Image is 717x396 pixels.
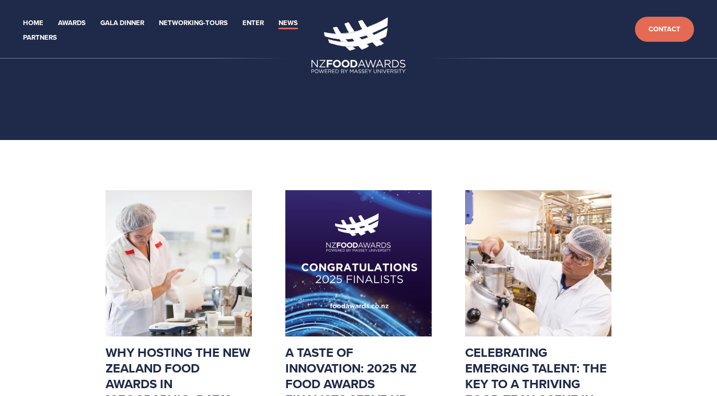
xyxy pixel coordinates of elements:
[635,17,694,42] a: Contact
[23,32,57,44] a: Partners
[106,190,252,336] img: Why hosting the New Zealand Food Awards in Palmy makes perfect sense
[58,17,86,29] a: Awards
[242,17,264,29] a: Enter
[465,190,611,336] img: Celebrating Emerging Talent: The Key to a thriving food tech scene in New Zealand
[159,17,228,29] a: Networking-Tours
[23,17,43,29] a: Home
[285,190,432,336] img: A taste of innovation: 2025 NZ Food Awards finalists serve up function, flavour and cultural flair
[100,17,144,29] a: Gala Dinner
[279,17,298,29] a: News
